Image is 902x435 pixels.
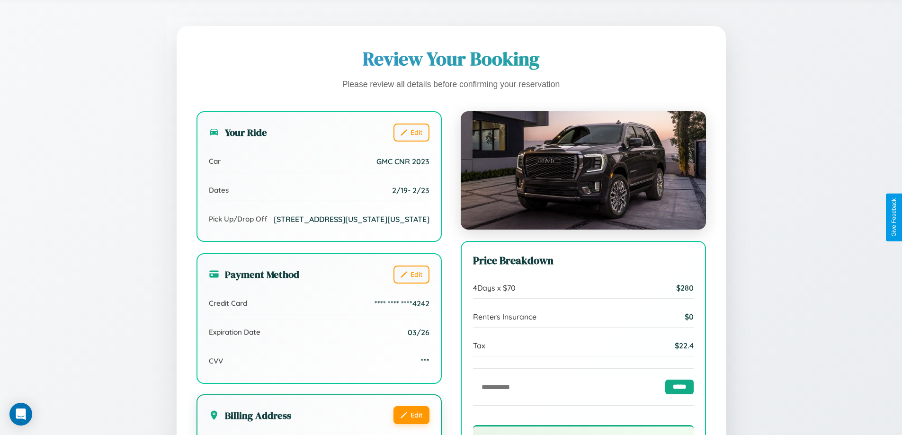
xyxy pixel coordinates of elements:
[209,157,221,166] span: Car
[209,186,229,195] span: Dates
[392,186,429,195] span: 2 / 19 - 2 / 23
[209,267,299,281] h3: Payment Method
[196,77,706,92] p: Please review all details before confirming your reservation
[209,214,268,223] span: Pick Up/Drop Off
[393,406,429,424] button: Edit
[675,341,694,350] span: $ 22.4
[393,266,429,284] button: Edit
[473,341,485,350] span: Tax
[209,328,260,337] span: Expiration Date
[473,312,536,321] span: Renters Insurance
[209,408,291,422] h3: Billing Address
[376,157,429,166] span: GMC CNR 2023
[473,253,694,268] h3: Price Breakdown
[461,111,706,230] img: GMC CNR
[676,283,694,293] span: $ 280
[209,299,247,308] span: Credit Card
[9,403,32,426] div: Open Intercom Messenger
[209,125,267,139] h3: Your Ride
[891,198,897,237] div: Give Feedback
[209,356,223,365] span: CVV
[685,312,694,321] span: $ 0
[196,46,706,71] h1: Review Your Booking
[393,124,429,142] button: Edit
[274,214,429,224] span: [STREET_ADDRESS][US_STATE][US_STATE]
[473,283,516,293] span: 4 Days x $ 70
[408,328,429,337] span: 03/26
